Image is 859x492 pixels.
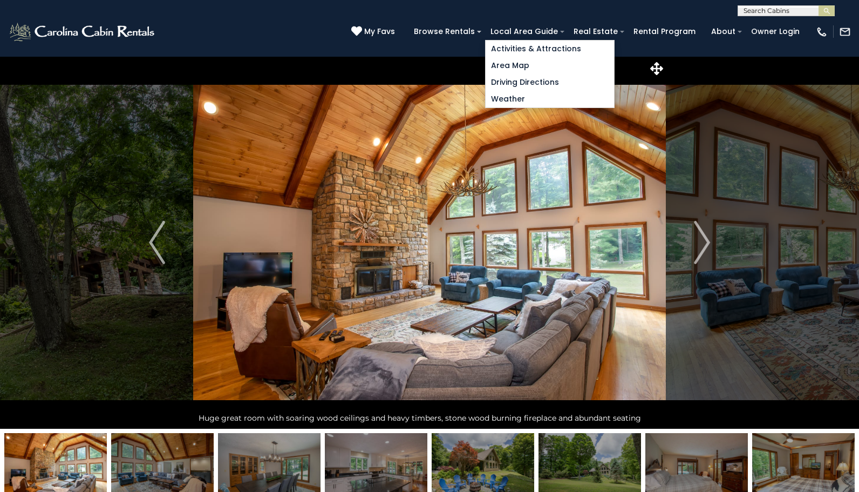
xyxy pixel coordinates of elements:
a: Area Map [486,57,614,74]
a: Browse Rentals [408,23,480,40]
img: White-1-2.png [8,21,158,43]
img: arrow [694,221,710,264]
img: mail-regular-white.png [839,26,851,38]
a: Local Area Guide [485,23,563,40]
a: Real Estate [568,23,623,40]
a: Rental Program [628,23,701,40]
img: arrow [149,221,165,264]
button: Previous [121,56,193,429]
a: Activities & Attractions [486,41,614,57]
a: Owner Login [746,23,805,40]
a: My Favs [351,26,398,38]
span: My Favs [364,26,395,37]
div: Huge great room with soaring wood ceilings and heavy timbers, stone wood burning fireplace and ab... [193,407,666,429]
a: Weather [486,91,614,107]
button: Next [666,56,738,429]
a: About [706,23,741,40]
a: Driving Directions [486,74,614,91]
img: phone-regular-white.png [816,26,828,38]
